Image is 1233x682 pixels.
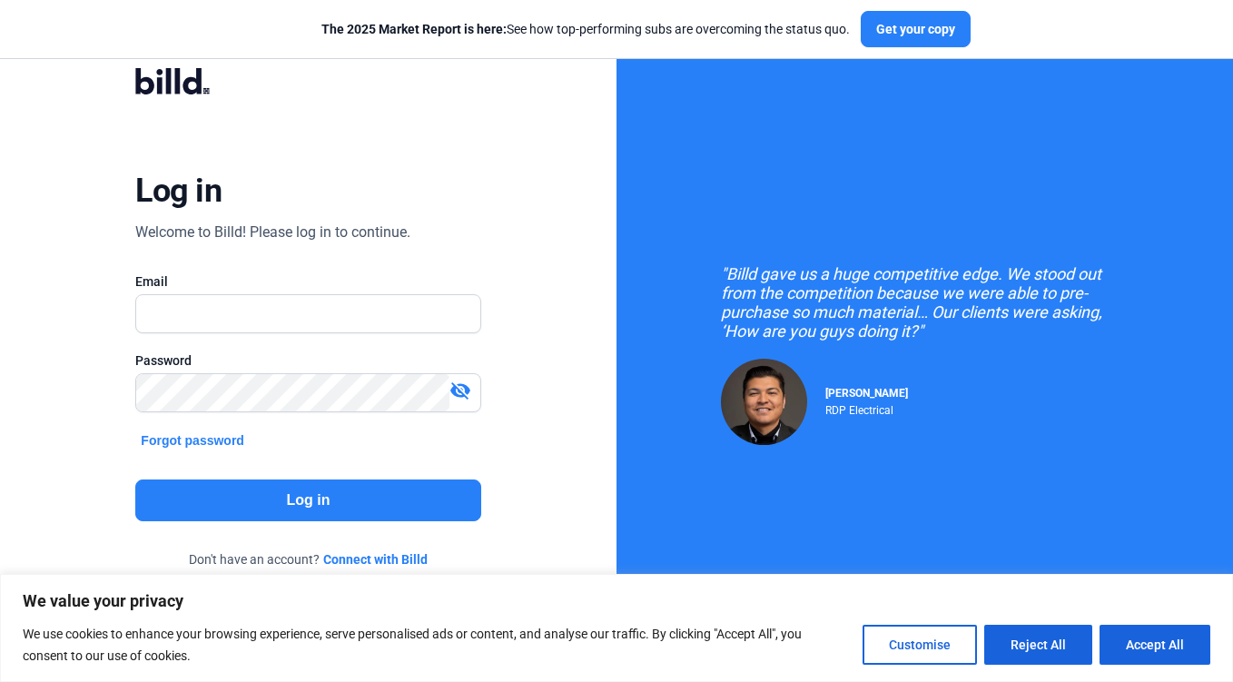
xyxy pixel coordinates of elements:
[825,400,908,417] div: RDP Electrical
[721,264,1129,341] div: "Billd gave us a huge competitive edge. We stood out from the competition because we were able to...
[135,430,250,450] button: Forgot password
[23,623,849,667] p: We use cookies to enhance your browsing experience, serve personalised ads or content, and analys...
[321,20,850,38] div: See how top-performing subs are overcoming the status quo.
[1100,625,1210,665] button: Accept All
[863,625,977,665] button: Customise
[23,590,1210,612] p: We value your privacy
[135,272,480,291] div: Email
[135,550,480,568] div: Don't have an account?
[323,550,428,568] a: Connect with Billd
[135,479,480,521] button: Log in
[135,171,222,211] div: Log in
[135,351,480,370] div: Password
[135,222,410,243] div: Welcome to Billd! Please log in to continue.
[861,11,971,47] button: Get your copy
[825,387,908,400] span: [PERSON_NAME]
[449,380,471,401] mat-icon: visibility_off
[721,359,807,445] img: Raul Pacheco
[984,625,1092,665] button: Reject All
[321,22,507,36] span: The 2025 Market Report is here:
